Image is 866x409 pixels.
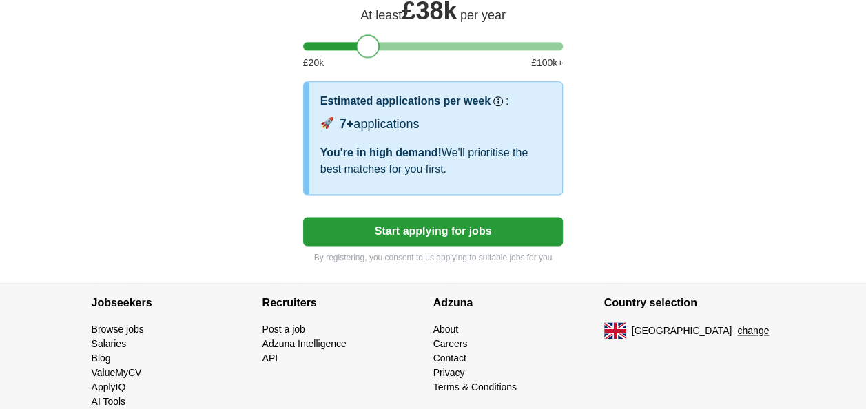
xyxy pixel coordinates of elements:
[92,396,126,407] a: AI Tools
[360,8,402,22] span: At least
[320,115,334,132] span: 🚀
[320,93,491,109] h3: Estimated applications per week
[320,145,552,178] div: We'll prioritise the best matches for you first.
[433,367,465,378] a: Privacy
[262,338,347,349] a: Adzuna Intelligence
[92,353,111,364] a: Blog
[604,322,626,339] img: UK flag
[92,324,144,335] a: Browse jobs
[303,56,324,70] span: £ 20 k
[340,115,420,134] div: applications
[506,93,508,109] h3: :
[303,217,564,246] button: Start applying for jobs
[433,324,459,335] a: About
[262,353,278,364] a: API
[433,353,466,364] a: Contact
[604,284,775,322] h4: Country selection
[92,381,126,392] a: ApplyIQ
[262,324,305,335] a: Post a job
[737,324,769,338] button: change
[303,251,564,264] p: By registering, you consent to us applying to suitable jobs for you
[92,338,127,349] a: Salaries
[340,117,354,131] span: 7+
[320,147,442,158] span: You're in high demand!
[632,324,732,338] span: [GEOGRAPHIC_DATA]
[433,381,517,392] a: Terms & Conditions
[433,338,468,349] a: Careers
[460,8,506,22] span: per year
[92,367,142,378] a: ValueMyCV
